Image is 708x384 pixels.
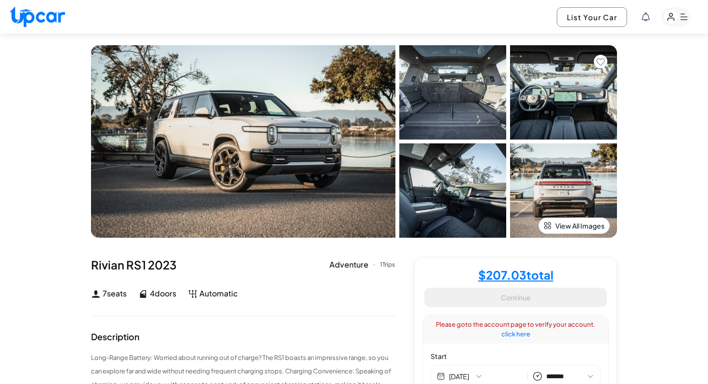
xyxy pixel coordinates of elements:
[478,269,553,281] h4: $ 207.03 total
[150,288,176,299] span: 4 doors
[10,6,65,27] img: Upcar Logo
[501,330,530,338] a: click here
[399,143,506,238] img: Car Image 3
[103,288,127,299] span: 7 seats
[91,333,140,341] div: Description
[329,259,375,270] div: Adventure
[431,351,601,361] label: Start
[424,288,607,307] button: Continue
[544,222,551,230] img: view-all
[538,218,610,234] button: View All Images
[557,7,627,27] button: List Your Car
[91,45,395,238] img: Car
[594,55,607,68] button: Add to favorites
[436,320,595,338] span: Please goto the account page to verify your account.
[449,371,523,381] button: [DATE]
[399,45,506,140] img: Car Image 1
[91,257,395,272] div: Rivian RS1 2023
[380,262,395,268] div: 1 Trips
[555,221,604,230] span: View All Images
[510,45,617,140] img: Car Image 2
[199,288,238,299] span: Automatic
[526,371,529,382] span: |
[510,143,617,238] img: Car Image 4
